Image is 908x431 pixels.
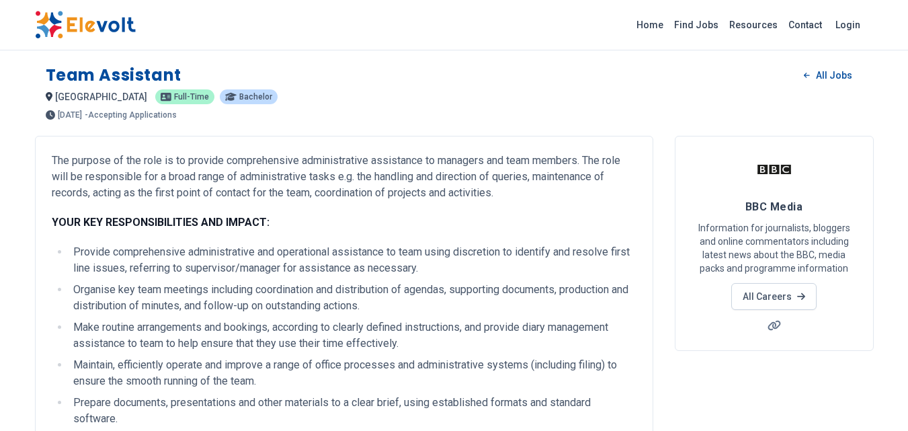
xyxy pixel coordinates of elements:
a: All Jobs [793,65,862,85]
p: - Accepting Applications [85,111,177,119]
img: BBC Media [757,153,791,186]
img: Elevolt [35,11,136,39]
h1: Team Assistant [46,65,181,86]
li: Organise key team meetings including coordination and distribution of agendas, supporting documen... [69,282,636,314]
span: [GEOGRAPHIC_DATA] [55,91,147,102]
a: Contact [783,14,827,36]
span: Bachelor [239,93,272,101]
li: Prepare documents, presentations and other materials to a clear brief, using established formats ... [69,395,636,427]
a: All Careers [731,283,817,310]
p: Information for journalists, bloggers and online commentators including latest news about the BBC... [692,221,857,275]
a: Find Jobs [669,14,724,36]
a: Resources [724,14,783,36]
li: Provide comprehensive administrative and operational assistance to team using discretion to ident... [69,244,636,276]
a: Home [631,14,669,36]
p: The purpose of the role is to provide comprehensive administrative assistance to managers and tea... [52,153,636,201]
strong: YOUR KEY RESPONSIBILITIES AND IMPACT: [52,216,270,229]
li: Make routine arrangements and bookings, according to clearly defined instructions, and provide di... [69,319,636,352]
span: [DATE] [58,111,82,119]
li: Maintain, efficiently operate and improve a range of office processes and administrative systems ... [69,357,636,389]
span: Full-time [174,93,209,101]
span: BBC Media [745,200,802,213]
a: Login [827,11,868,38]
